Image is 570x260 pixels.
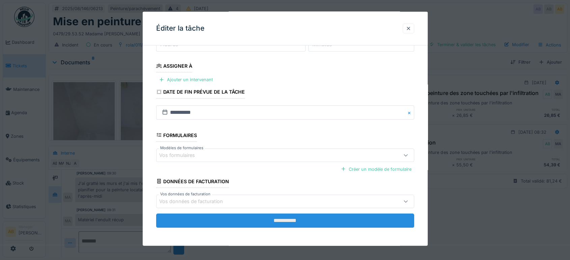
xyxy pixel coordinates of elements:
div: Vos formulaires [159,152,204,159]
div: Créer un modèle de formulaire [338,164,414,173]
label: Vos données de facturation [159,191,212,197]
div: Données de facturation [156,176,229,188]
div: Date de fin prévue de la tâche [156,87,245,98]
div: Vos données de facturation [159,198,232,205]
div: Assigner à [156,61,193,72]
h3: Éditer la tâche [156,24,204,33]
button: Close [407,105,414,119]
div: Formulaires [156,130,197,141]
div: Ajouter un intervenant [156,75,216,84]
label: Modèles de formulaires [159,145,205,151]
